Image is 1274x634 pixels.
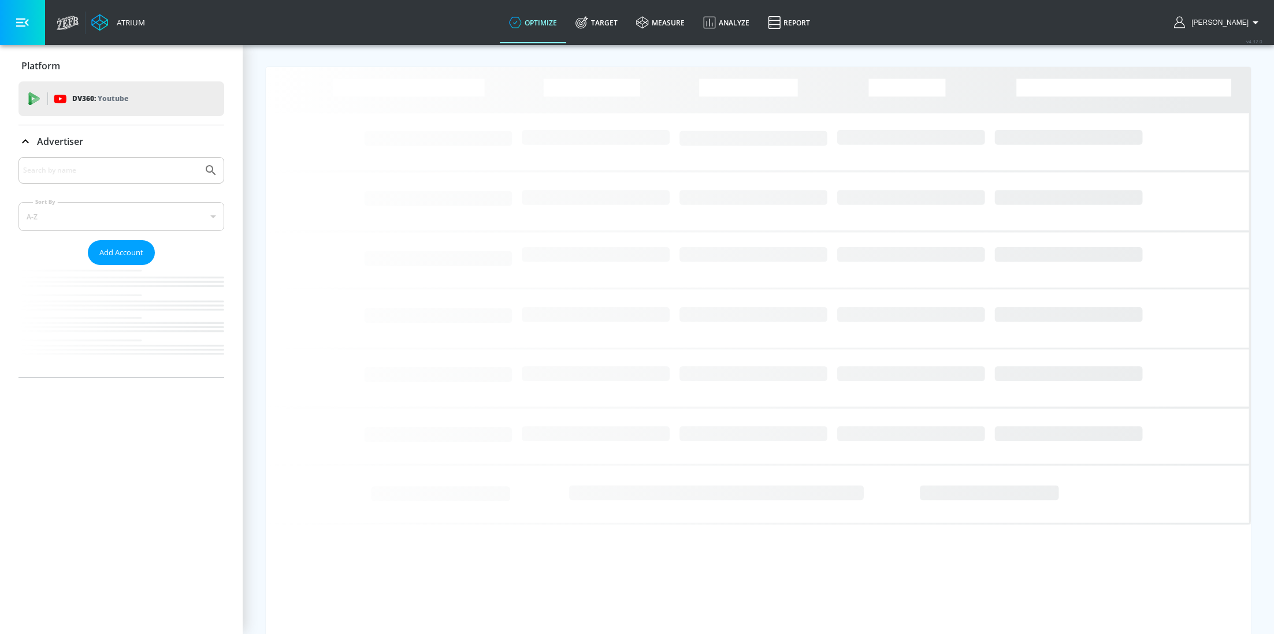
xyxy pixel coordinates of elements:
[88,240,155,265] button: Add Account
[759,2,819,43] a: Report
[37,135,83,148] p: Advertiser
[500,2,566,43] a: optimize
[23,163,198,178] input: Search by name
[1174,16,1262,29] button: [PERSON_NAME]
[72,92,128,105] p: DV360:
[18,265,224,377] nav: list of Advertiser
[33,198,58,206] label: Sort By
[18,202,224,231] div: A-Z
[566,2,627,43] a: Target
[627,2,694,43] a: measure
[91,14,145,31] a: Atrium
[112,17,145,28] div: Atrium
[18,157,224,377] div: Advertiser
[694,2,759,43] a: Analyze
[21,59,60,72] p: Platform
[18,81,224,116] div: DV360: Youtube
[18,50,224,82] div: Platform
[98,92,128,105] p: Youtube
[18,125,224,158] div: Advertiser
[99,246,143,259] span: Add Account
[1246,38,1262,44] span: v 4.32.0
[1187,18,1249,27] span: login as: stephanie.wolklin@zefr.com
